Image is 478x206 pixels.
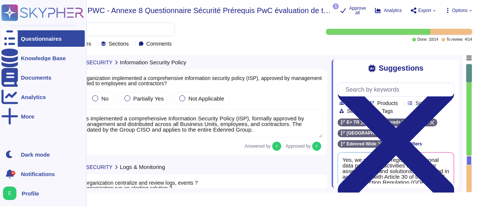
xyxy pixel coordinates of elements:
[21,114,34,119] div: More
[133,95,164,102] span: Partially Yes
[447,38,463,41] span: To review:
[11,171,15,175] div: 9+
[21,75,52,80] div: Documents
[60,180,198,191] span: Does your organization centralize and review logs, events ? Does your organization run an alertin...
[1,69,85,86] a: Documents
[418,38,428,41] span: Done:
[340,6,366,15] button: Approve all
[272,142,281,151] img: user
[349,6,366,15] span: Approve all
[429,38,438,41] span: 10 / 14
[1,30,85,47] a: Questionnaires
[3,187,16,200] img: user
[333,3,339,9] span: 1
[120,59,186,65] span: Information Security Policy
[312,142,321,151] img: user
[86,165,112,170] span: SECURITY
[245,144,270,148] span: Answered by
[120,164,165,170] span: Logs & Monitoring
[21,55,66,61] div: Knowledge Base
[452,8,468,13] span: Options
[109,41,129,46] span: Sections
[384,8,402,13] span: Analytics
[418,8,431,13] span: Export
[86,60,112,65] span: SECURITY
[101,95,108,102] span: No
[21,171,55,177] span: Notifications
[22,191,39,196] span: Profile
[1,185,22,202] button: user
[21,36,62,41] div: Questionnaires
[146,41,172,46] span: Comments
[30,23,174,36] input: Search by keywords
[286,144,311,148] span: Approved by
[87,7,331,14] span: PWC - Annexe 8 Questionnaire Sécurité Prérequis PwC évaluation de tiers
[21,152,50,157] div: Dark mode
[51,109,323,138] textarea: Edenred has implemented a comprehensive Information Security Policy (ISP), formally approved by e...
[21,94,46,100] div: Analytics
[60,75,322,86] span: Has your organization implemented a comprehensive information security policy (ISP), approved by ...
[465,38,472,41] span: 4 / 14
[188,95,224,102] span: Not Applicable
[1,89,85,105] a: Analytics
[342,83,454,96] input: Search by keywords
[375,7,402,13] button: Analytics
[1,50,85,66] a: Knowledge Base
